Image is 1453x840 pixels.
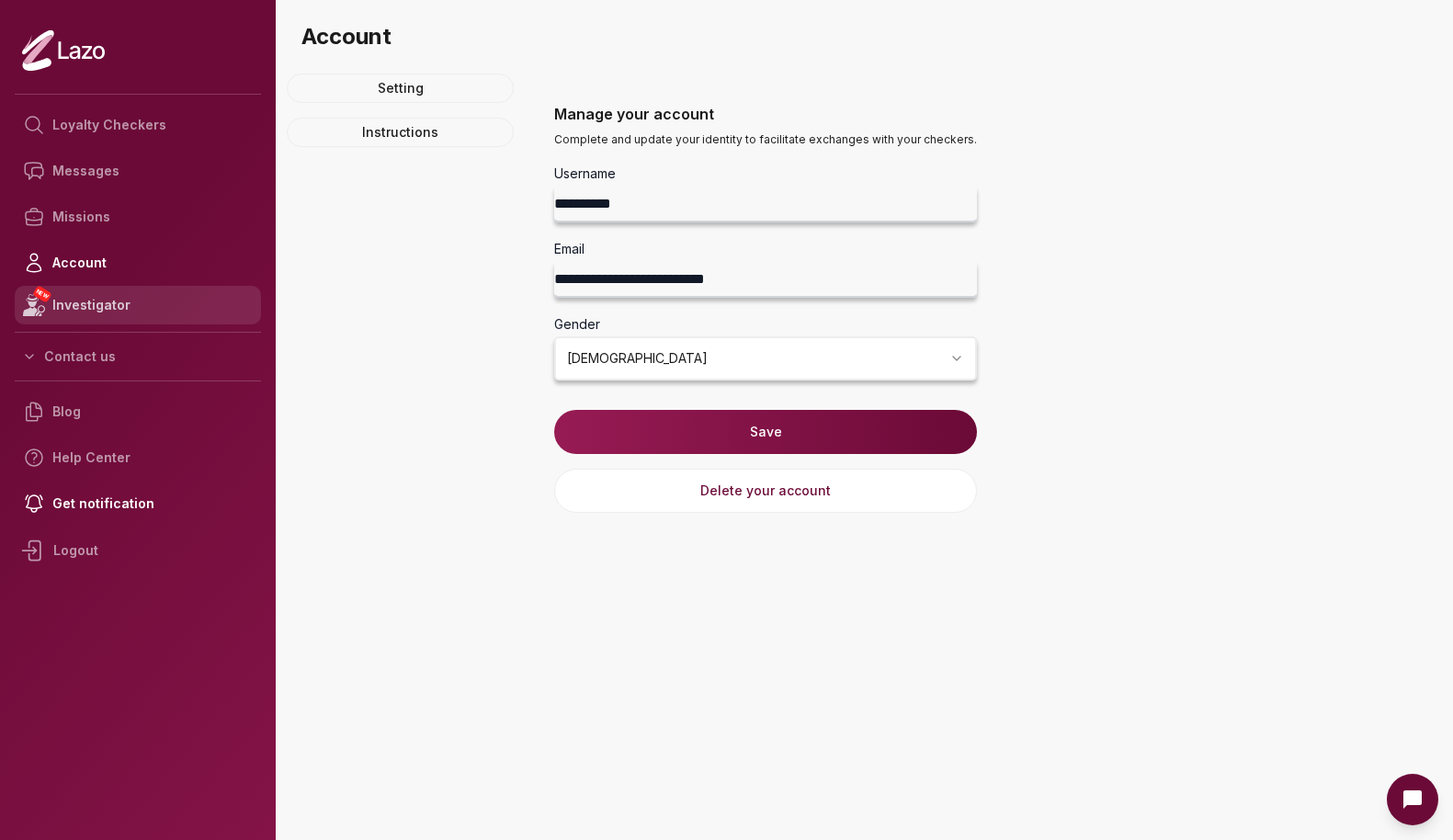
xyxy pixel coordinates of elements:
label: Gender [554,316,600,332]
h3: Manage your account [554,103,977,125]
a: Account [15,240,261,286]
button: Open Intercom messenger [1387,774,1438,825]
button: Delete your account [554,469,977,513]
a: Messages [15,148,261,194]
a: Loyalty Checkers [15,102,261,148]
button: Contact us [15,340,261,373]
label: Email [554,241,585,256]
h3: Account [301,22,1438,51]
a: Instructions [287,118,514,147]
a: Help Center [15,435,261,481]
a: Get notification [15,481,261,527]
button: Save [554,410,977,454]
a: NEWInvestigator [15,286,261,324]
span: NEW [32,285,52,303]
label: Username [554,165,616,181]
p: Complete and update your identity to facilitate exchanges with your checkers. [554,132,977,147]
a: Blog [15,389,261,435]
div: Logout [15,527,261,574]
a: Missions [15,194,261,240]
a: Setting [287,74,514,103]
